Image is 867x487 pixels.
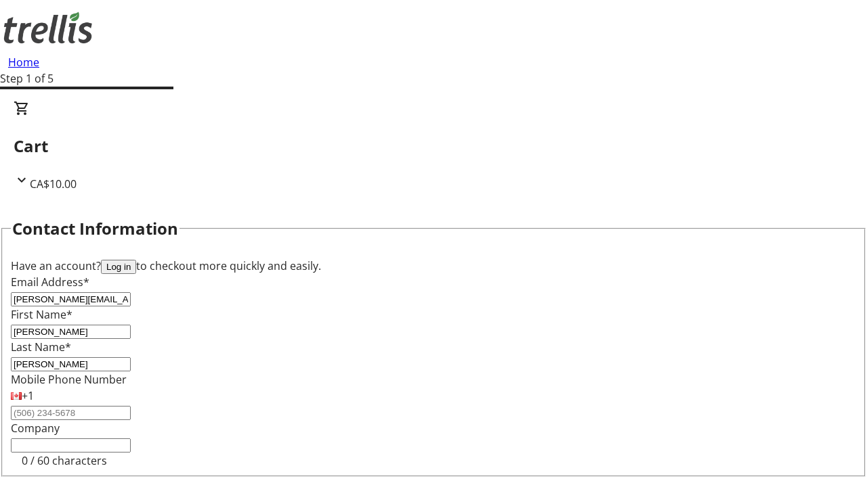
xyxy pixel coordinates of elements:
[11,372,127,387] label: Mobile Phone Number
[101,260,136,274] button: Log in
[14,134,853,158] h2: Cart
[11,275,89,289] label: Email Address*
[11,340,71,354] label: Last Name*
[30,177,77,191] span: CA$10.00
[11,307,72,322] label: First Name*
[22,453,107,468] tr-character-limit: 0 / 60 characters
[11,421,60,436] label: Company
[11,258,856,274] div: Have an account? to checkout more quickly and easily.
[14,100,853,192] div: CartCA$10.00
[12,216,178,241] h2: Contact Information
[11,406,131,420] input: (506) 234-5678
